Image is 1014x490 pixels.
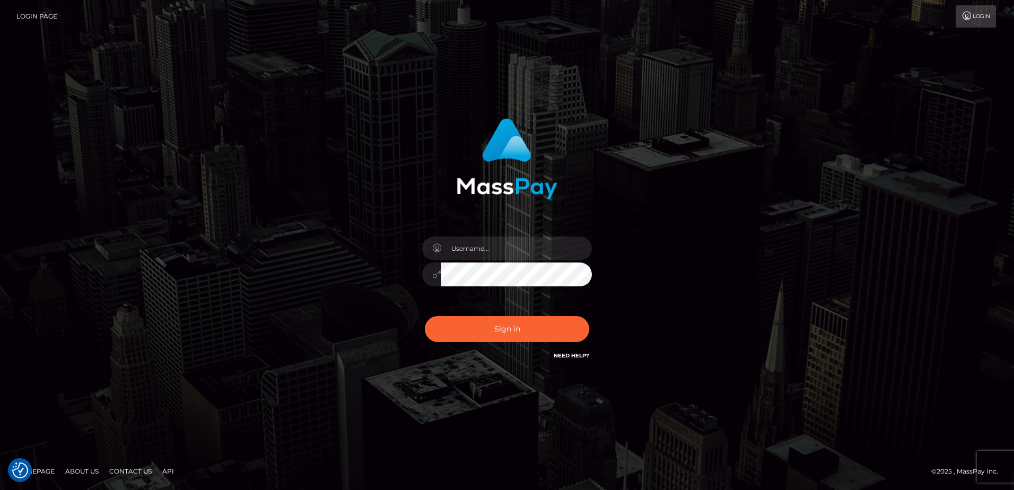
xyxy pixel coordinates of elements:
[425,316,589,342] button: Sign in
[12,462,28,478] button: Consent Preferences
[457,118,557,199] img: MassPay Login
[12,463,59,479] a: Homepage
[931,466,1006,477] div: © 2025 , MassPay Inc.
[12,462,28,478] img: Revisit consent button
[105,463,156,479] a: Contact Us
[61,463,103,479] a: About Us
[554,352,589,359] a: Need Help?
[16,5,57,28] a: Login Page
[956,5,996,28] a: Login
[158,463,178,479] a: API
[441,237,592,260] input: Username...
